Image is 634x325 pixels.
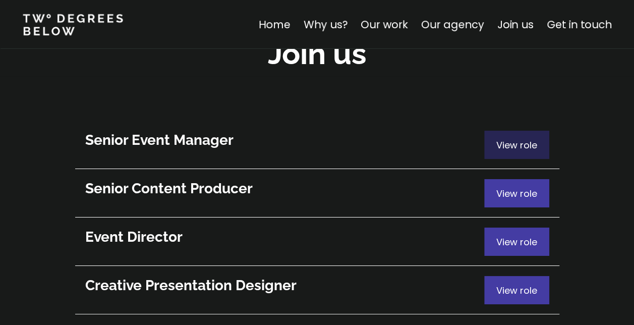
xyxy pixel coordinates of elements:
a: Get in touch [547,17,611,32]
a: Our work [361,17,408,32]
h2: Join us [268,33,367,74]
span: View role [496,236,537,248]
a: View role [75,121,559,169]
a: Home [258,17,290,32]
h3: Creative Presentation Designer [85,276,484,295]
h3: Senior Content Producer [85,179,484,198]
a: Our agency [421,17,484,32]
span: View role [496,284,537,297]
span: View role [496,187,537,200]
a: View role [75,218,559,266]
a: Why us? [303,17,348,32]
a: Join us [497,17,534,32]
a: View role [75,169,559,218]
span: View role [496,139,537,151]
h3: Senior Event Manager [85,131,484,150]
a: View role [75,266,559,314]
h3: Event Director [85,228,484,247]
